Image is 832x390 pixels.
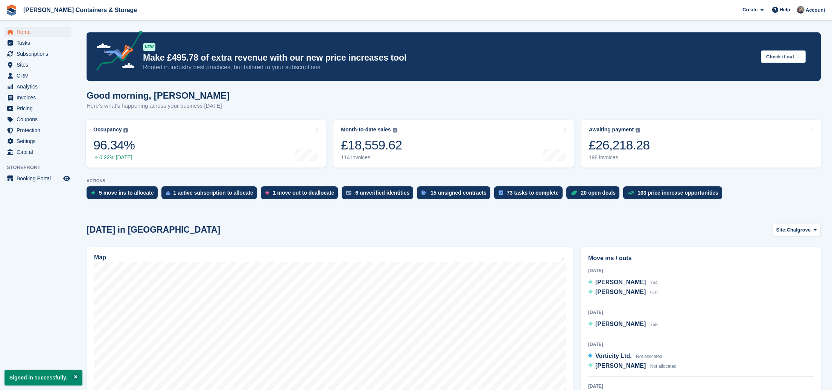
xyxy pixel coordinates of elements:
a: menu [4,103,71,114]
div: NEW [143,43,155,51]
div: 0.22% [DATE] [93,154,135,161]
img: move_outs_to_deallocate_icon-f764333ba52eb49d3ac5e1228854f67142a1ed5810a6f6cc68b1a99e826820c5.svg [265,190,269,195]
a: menu [4,173,71,184]
div: [DATE] [588,383,814,390]
div: [DATE] [588,267,814,274]
span: Subscriptions [17,49,62,59]
span: [PERSON_NAME] [595,321,646,327]
button: Check it out → [761,50,806,63]
div: 15 unsigned contracts [430,190,487,196]
span: Create [742,6,757,14]
div: [DATE] [588,341,814,348]
div: Awaiting payment [589,126,634,133]
span: Booking Portal [17,173,62,184]
a: menu [4,114,71,125]
p: Here's what's happening across your business [DATE] [87,102,230,110]
p: ACTIONS [87,178,821,183]
h2: Move ins / outs [588,254,814,263]
img: icon-info-grey-7440780725fd019a000dd9b08b2336e03edf1995a4989e88bcd33f0948082b44.svg [123,128,128,133]
div: 198 invoices [589,154,650,161]
div: Month-to-date sales [341,126,391,133]
p: Make £495.78 of extra revenue with our new price increases tool [143,52,755,63]
img: icon-info-grey-7440780725fd019a000dd9b08b2336e03edf1995a4989e88bcd33f0948082b44.svg [393,128,397,133]
div: 6 unverified identities [355,190,409,196]
img: verify_identity-adf6edd0f0f0b5bbfe63781bf79b02c33cf7c696d77639b501bdc392416b5a36.svg [346,190,351,195]
a: menu [4,49,71,59]
img: price-adjustments-announcement-icon-8257ccfd72463d97f412b2fc003d46551f7dbcb40ab6d574587a9cd5c0d94... [90,30,143,73]
div: 1 active subscription to allocate [173,190,253,196]
a: menu [4,125,71,136]
div: 96.34% [93,137,135,153]
a: 20 open deals [566,186,624,203]
span: Vorticity Ltd. [595,353,632,359]
h1: Good morning, [PERSON_NAME] [87,90,230,101]
a: [PERSON_NAME] Containers & Storage [20,4,140,16]
a: Month-to-date sales £18,559.62 114 invoices [333,120,573,168]
div: Occupancy [93,126,122,133]
span: [PERSON_NAME] [595,289,646,295]
span: Not allocated [650,364,677,369]
span: [PERSON_NAME] [595,279,646,285]
button: Site: Chalgrove [772,224,821,236]
a: menu [4,38,71,48]
img: active_subscription_to_allocate_icon-d502201f5373d7db506a760aba3b589e785aa758c864c3986d89f69b8ff3... [166,190,170,195]
div: £18,559.62 [341,137,402,153]
a: menu [4,70,71,81]
a: menu [4,136,71,146]
span: Protection [17,125,62,136]
div: 20 open deals [581,190,616,196]
img: stora-icon-8386f47178a22dfd0bd8f6a31ec36ba5ce8667c1dd55bd0f319d3a0aa187defe.svg [6,5,17,16]
a: Vorticity Ltd. Not allocated [588,352,662,361]
h2: [DATE] in [GEOGRAPHIC_DATA] [87,225,220,235]
a: 73 tasks to complete [494,186,566,203]
p: Signed in successfully. [5,370,82,385]
img: price_increase_opportunities-93ffe204e8149a01c8c9dc8f82e8f89637d9d84a8eef4429ea346261dce0b2c0.svg [628,191,634,195]
span: CRM [17,70,62,81]
span: Storefront [7,164,75,171]
a: 5 move ins to allocate [87,186,161,203]
a: menu [4,59,71,70]
div: 5 move ins to allocate [99,190,154,196]
a: [PERSON_NAME] Not allocated [588,361,677,371]
a: [PERSON_NAME] 610 [588,288,658,297]
img: task-75834270c22a3079a89374b754ae025e5fb1db73e45f91037f5363f120a921f8.svg [499,190,503,195]
a: Occupancy 96.34% 0.22% [DATE] [86,120,326,168]
a: [PERSON_NAME] 744 [588,278,658,288]
a: menu [4,81,71,92]
span: Invoices [17,92,62,103]
span: 744 [650,280,658,285]
span: Settings [17,136,62,146]
span: [PERSON_NAME] [595,363,646,369]
img: deal-1b604bf984904fb50ccaf53a9ad4b4a5d6e5aea283cecdc64d6e3604feb123c2.svg [571,190,577,195]
span: Tasks [17,38,62,48]
span: Home [17,27,62,37]
span: Capital [17,147,62,157]
span: Pricing [17,103,62,114]
a: menu [4,27,71,37]
img: Adam Greenhalgh [797,6,805,14]
a: 103 price increase opportunities [623,186,726,203]
span: Account [806,6,825,14]
a: [PERSON_NAME] 769 [588,320,658,329]
div: 1 move out to deallocate [273,190,334,196]
div: 103 price increase opportunities [637,190,718,196]
a: 1 active subscription to allocate [161,186,261,203]
a: Preview store [62,174,71,183]
span: Analytics [17,81,62,92]
span: Not allocated [636,354,662,359]
p: Rooted in industry best practices, but tailored to your subscriptions. [143,63,755,72]
img: icon-info-grey-7440780725fd019a000dd9b08b2336e03edf1995a4989e88bcd33f0948082b44.svg [636,128,640,133]
div: [DATE] [588,309,814,316]
span: Coupons [17,114,62,125]
a: 1 move out to deallocate [261,186,342,203]
span: Chalgrove [787,226,811,234]
span: Sites [17,59,62,70]
a: 6 unverified identities [342,186,417,203]
span: 610 [650,290,658,295]
h2: Map [94,254,106,261]
a: 15 unsigned contracts [417,186,494,203]
div: 73 tasks to complete [507,190,559,196]
span: Help [780,6,790,14]
span: Site: [776,226,787,234]
img: move_ins_to_allocate_icon-fdf77a2bb77ea45bf5b3d319d69a93e2d87916cf1d5bf7949dd705db3b84f3ca.svg [91,190,95,195]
